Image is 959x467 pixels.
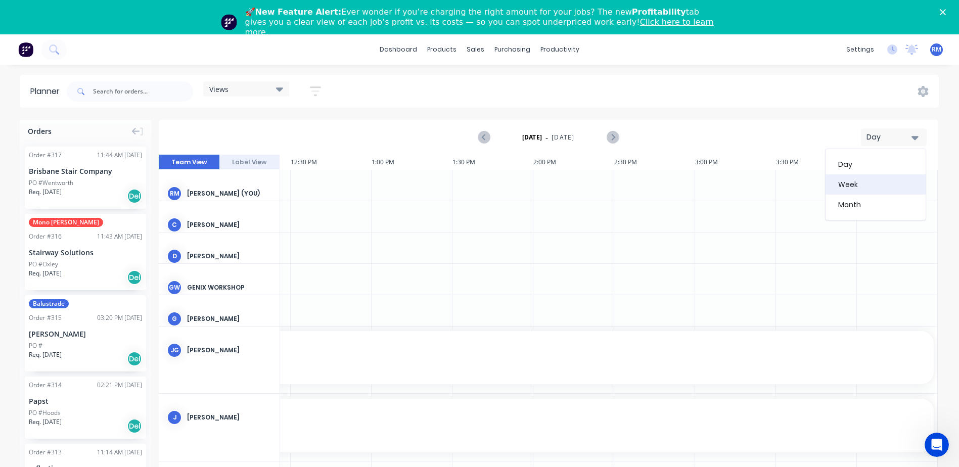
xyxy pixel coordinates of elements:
[29,417,62,427] span: Req. [DATE]
[695,155,776,170] div: 3:00 PM
[167,186,182,201] div: RM
[29,350,62,359] span: Req. [DATE]
[18,42,33,57] img: Factory
[533,155,614,170] div: 2:00 PM
[127,270,142,285] div: Del
[167,280,182,295] div: GW
[29,448,62,457] div: Order # 313
[97,232,142,241] div: 11:43 AM [DATE]
[127,351,142,366] div: Del
[614,155,695,170] div: 2:30 PM
[291,155,372,170] div: 12:30 PM
[29,396,142,406] div: Papst
[245,7,722,37] div: 🚀 Ever wonder if you’re charging the right amount for your jobs? The new tab gives you a clear vi...
[375,42,422,57] a: dashboard
[29,247,142,258] div: Stairway Solutions
[30,85,65,98] div: Planner
[940,9,950,15] div: Close
[866,132,913,143] div: Day
[826,154,926,174] div: Day
[552,133,574,142] span: [DATE]
[452,155,533,170] div: 1:30 PM
[167,311,182,326] div: G
[29,381,62,390] div: Order # 314
[127,418,142,434] div: Del
[841,42,879,57] div: settings
[29,232,62,241] div: Order # 316
[97,448,142,457] div: 11:14 AM [DATE]
[479,131,490,144] button: Previous page
[925,433,949,457] iframe: Intercom live chat
[167,410,182,425] div: J
[97,313,142,322] div: 03:20 PM [DATE]
[29,151,62,160] div: Order # 317
[187,220,271,229] div: [PERSON_NAME]
[97,381,142,390] div: 02:21 PM [DATE]
[522,133,542,142] strong: [DATE]
[545,131,548,144] span: -
[187,346,271,355] div: [PERSON_NAME]
[245,17,714,37] a: Click here to learn more.
[187,252,271,261] div: [PERSON_NAME]
[826,174,926,195] div: Week
[187,283,271,292] div: Genix Workshop
[535,42,584,57] div: productivity
[826,195,926,215] div: Month
[422,42,462,57] div: products
[219,155,280,170] button: Label View
[29,188,62,197] span: Req. [DATE]
[489,42,535,57] div: purchasing
[932,45,941,54] span: RM
[29,218,103,227] span: Mono [PERSON_NAME]
[97,151,142,160] div: 11:44 AM [DATE]
[187,189,271,198] div: [PERSON_NAME] (You)
[167,217,182,232] div: C
[187,314,271,323] div: [PERSON_NAME]
[632,7,686,17] b: Profitability
[209,84,229,95] span: Views
[167,249,182,264] div: D
[372,155,452,170] div: 1:00 PM
[462,42,489,57] div: sales
[29,178,73,188] div: PO #Wentworth
[29,329,142,339] div: [PERSON_NAME]
[255,7,342,17] b: New Feature Alert:
[29,408,61,417] div: PO #Hoods
[861,128,927,146] button: Day
[607,131,618,144] button: Next page
[28,126,52,136] span: Orders
[167,343,182,358] div: JG
[29,299,69,308] span: Balustrade
[187,413,271,422] div: [PERSON_NAME]
[29,260,58,269] div: PO #Oxley
[159,155,219,170] button: Team View
[93,81,193,102] input: Search for orders...
[29,313,62,322] div: Order # 315
[776,155,857,170] div: 3:30 PM
[29,341,42,350] div: PO #
[29,269,62,278] span: Req. [DATE]
[29,166,142,176] div: Brisbane Stair Company
[221,14,237,30] img: Profile image for Team
[127,189,142,204] div: Del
